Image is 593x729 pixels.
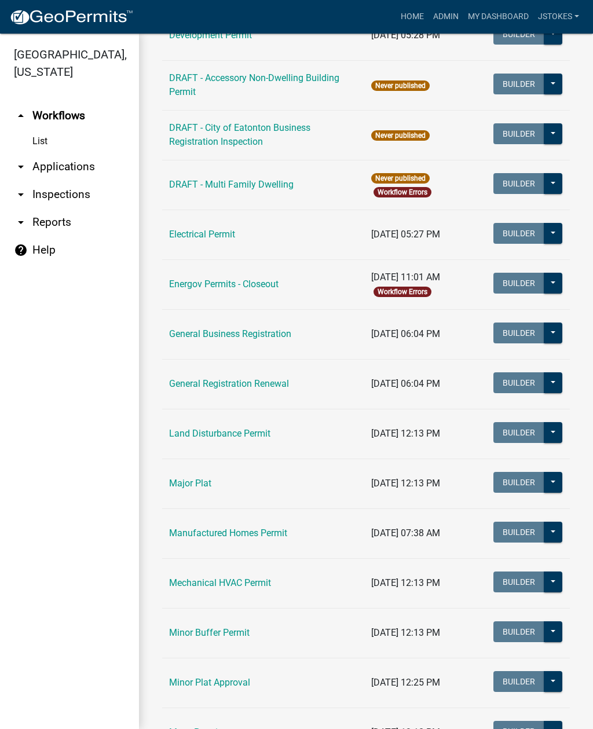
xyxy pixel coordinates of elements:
button: Builder [493,422,544,443]
button: Builder [493,173,544,194]
button: Builder [493,472,544,493]
button: Builder [493,24,544,45]
span: [DATE] 12:13 PM [371,428,440,439]
span: [DATE] 05:27 PM [371,229,440,240]
span: [DATE] 11:01 AM [371,272,440,283]
a: Minor Plat Approval [169,677,250,688]
a: Land Disturbance Permit [169,428,270,439]
span: Never published [371,130,430,141]
i: arrow_drop_down [14,160,28,174]
span: [DATE] 06:04 PM [371,378,440,389]
a: jstokes [533,6,584,28]
a: Energov Permits - Closeout [169,279,279,290]
a: Workflow Errors [378,288,427,296]
a: Minor Buffer Permit [169,627,250,638]
a: Workflow Errors [378,188,427,196]
button: Builder [493,372,544,393]
a: Admin [429,6,463,28]
button: Builder [493,572,544,592]
span: [DATE] 07:38 AM [371,527,440,538]
button: Builder [493,621,544,642]
a: Major Plat [169,478,211,489]
button: Builder [493,74,544,94]
span: [DATE] 12:25 PM [371,677,440,688]
i: help [14,243,28,257]
span: Never published [371,173,430,184]
button: Builder [493,123,544,144]
a: Development Permit [169,30,252,41]
span: [DATE] 12:13 PM [371,577,440,588]
i: arrow_drop_up [14,109,28,123]
a: Electrical Permit [169,229,235,240]
a: Home [396,6,429,28]
span: [DATE] 05:28 PM [371,30,440,41]
button: Builder [493,273,544,294]
span: [DATE] 12:13 PM [371,478,440,489]
button: Builder [493,671,544,692]
button: Builder [493,223,544,244]
a: Manufactured Homes Permit [169,527,287,538]
button: Builder [493,323,544,343]
a: General Registration Renewal [169,378,289,389]
a: DRAFT - City of Eatonton Business Registration Inspection [169,122,310,147]
a: DRAFT - Accessory Non-Dwelling Building Permit [169,72,339,97]
button: Builder [493,522,544,543]
span: [DATE] 06:04 PM [371,328,440,339]
a: General Business Registration [169,328,291,339]
i: arrow_drop_down [14,215,28,229]
i: arrow_drop_down [14,188,28,202]
a: DRAFT - Multi Family Dwelling [169,179,294,190]
span: [DATE] 12:13 PM [371,627,440,638]
a: Mechanical HVAC Permit [169,577,271,588]
span: Never published [371,80,430,91]
a: My Dashboard [463,6,533,28]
